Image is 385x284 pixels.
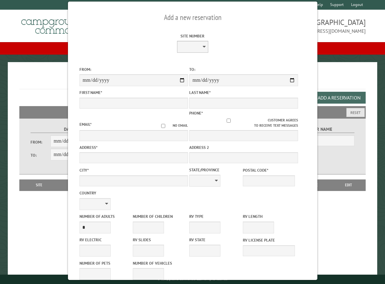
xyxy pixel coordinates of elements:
[79,122,92,127] label: Email
[154,124,173,128] input: No email
[79,66,188,72] label: From:
[79,144,188,150] label: Address
[79,213,132,219] label: Number of Adults
[190,119,268,123] input: Customer agrees to receive text messages
[189,144,298,150] label: Address 2
[157,277,228,281] small: © Campground Commander LLC. All rights reserved.
[189,118,298,128] label: Customer agrees to receive text messages
[243,213,295,219] label: RV Length
[31,139,51,145] label: From:
[31,152,51,158] label: To:
[56,179,100,191] th: Dates
[133,260,185,266] label: Number of Vehicles
[189,66,298,72] label: To:
[79,12,306,23] h2: Add a new reservation
[31,126,110,133] label: Dates
[79,90,188,95] label: First Name
[243,167,295,173] label: Postal Code
[79,260,132,266] label: Number of Pets
[346,108,365,117] button: Reset
[189,90,298,95] label: Last Name
[189,237,241,243] label: RV State
[154,123,188,128] label: No email
[19,12,97,37] img: Campground Commander
[243,237,295,243] label: RV License Plate
[22,179,56,191] th: Site
[19,106,366,118] h2: Filters
[138,33,247,39] label: Site Number
[79,190,188,196] label: Country
[133,213,185,219] label: Number of Children
[189,213,241,219] label: RV Type
[189,167,241,173] label: State/Province
[189,110,203,116] label: Phone
[331,179,366,191] th: Edit
[312,92,366,104] button: Add a Reservation
[79,167,188,173] label: City
[133,237,185,243] label: RV Slides
[79,237,132,243] label: RV Electric
[19,72,366,89] h1: Reservations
